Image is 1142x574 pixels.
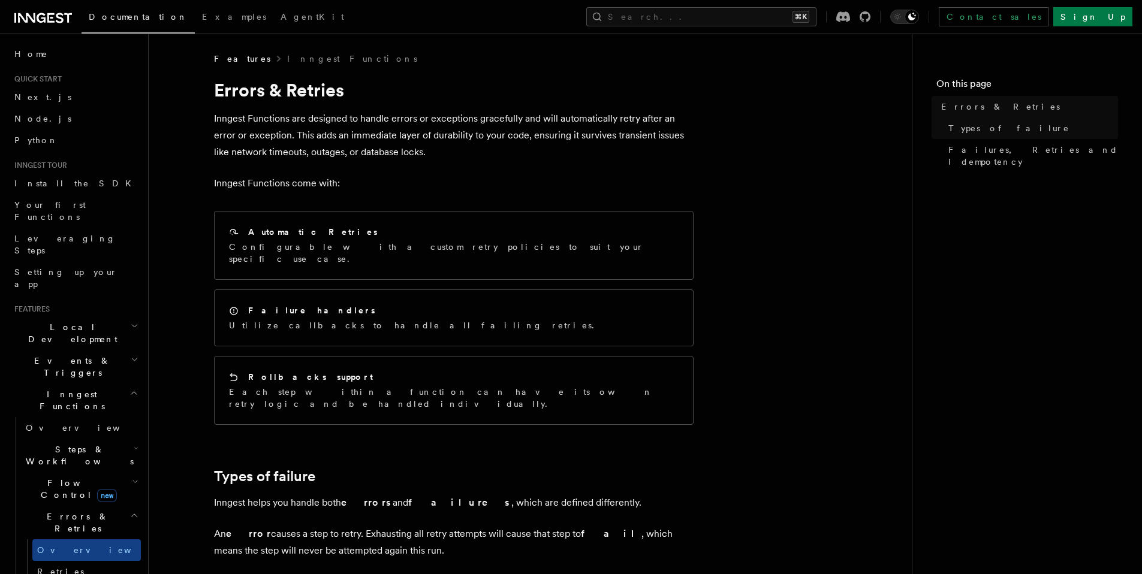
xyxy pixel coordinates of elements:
[408,497,511,508] strong: failures
[273,4,351,32] a: AgentKit
[14,179,138,188] span: Install the SDK
[214,79,694,101] h1: Errors & Retries
[214,289,694,346] a: Failure handlersUtilize callbacks to handle all failing retries.
[14,200,86,222] span: Your first Functions
[214,356,694,425] a: Rollbacks supportEach step within a function can have its own retry logic and be handled individu...
[226,528,271,539] strong: error
[89,12,188,22] span: Documentation
[21,477,132,501] span: Flow Control
[214,110,694,161] p: Inngest Functions are designed to handle errors or exceptions gracefully and will automatically r...
[1053,7,1132,26] a: Sign Up
[10,129,141,151] a: Python
[936,96,1118,117] a: Errors & Retries
[248,371,373,383] h2: Rollbacks support
[10,383,141,417] button: Inngest Functions
[341,497,393,508] strong: errors
[214,494,694,511] p: Inngest helps you handle both and , which are defined differently.
[14,267,117,289] span: Setting up your app
[10,74,62,84] span: Quick start
[10,228,141,261] a: Leveraging Steps
[10,173,141,194] a: Install the SDK
[10,388,129,412] span: Inngest Functions
[948,122,1069,134] span: Types of failure
[10,86,141,108] a: Next.js
[32,539,141,561] a: Overview
[10,355,131,379] span: Events & Triggers
[10,194,141,228] a: Your first Functions
[586,7,816,26] button: Search...⌘K
[229,386,679,410] p: Each step within a function can have its own retry logic and be handled individually.
[10,161,67,170] span: Inngest tour
[10,304,50,314] span: Features
[944,139,1118,173] a: Failures, Retries and Idempotency
[944,117,1118,139] a: Types of failure
[10,350,141,383] button: Events & Triggers
[14,234,116,255] span: Leveraging Steps
[287,53,417,65] a: Inngest Functions
[214,53,270,65] span: Features
[229,319,601,331] p: Utilize callbacks to handle all failing retries.
[939,7,1048,26] a: Contact sales
[195,4,273,32] a: Examples
[14,135,58,145] span: Python
[581,528,641,539] strong: fail
[10,261,141,295] a: Setting up your app
[14,114,71,123] span: Node.js
[21,443,134,467] span: Steps & Workflows
[37,545,161,555] span: Overview
[214,175,694,192] p: Inngest Functions come with:
[890,10,919,24] button: Toggle dark mode
[14,48,48,60] span: Home
[26,423,149,433] span: Overview
[248,304,375,316] h2: Failure handlers
[214,525,694,559] p: An causes a step to retry. Exhausting all retry attempts will cause that step to , which means th...
[21,417,141,439] a: Overview
[21,510,130,534] span: Errors & Retries
[202,12,266,22] span: Examples
[21,506,141,539] button: Errors & Retries
[248,226,378,238] h2: Automatic Retries
[82,4,195,34] a: Documentation
[97,489,117,502] span: new
[14,92,71,102] span: Next.js
[281,12,344,22] span: AgentKit
[229,241,679,265] p: Configurable with a custom retry policies to suit your specific use case.
[21,472,141,506] button: Flow Controlnew
[793,11,809,23] kbd: ⌘K
[21,439,141,472] button: Steps & Workflows
[10,43,141,65] a: Home
[10,321,131,345] span: Local Development
[936,77,1118,96] h4: On this page
[214,468,315,485] a: Types of failure
[948,144,1118,168] span: Failures, Retries and Idempotency
[214,211,694,280] a: Automatic RetriesConfigurable with a custom retry policies to suit your specific use case.
[10,108,141,129] a: Node.js
[10,316,141,350] button: Local Development
[941,101,1060,113] span: Errors & Retries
